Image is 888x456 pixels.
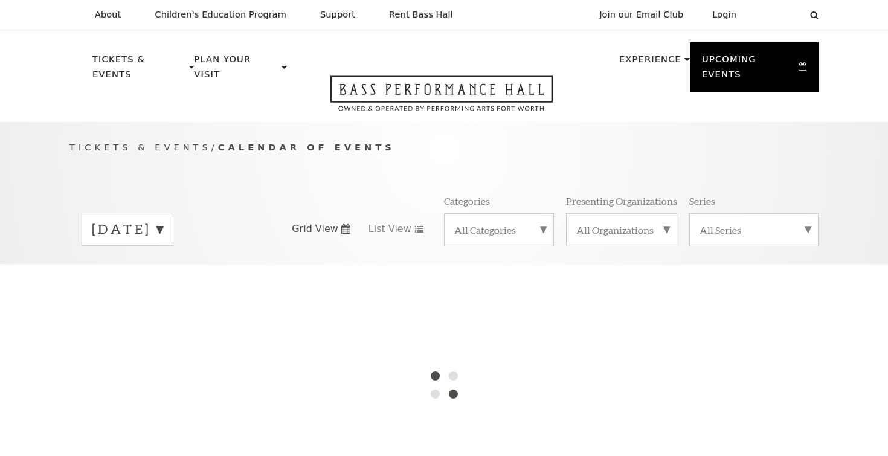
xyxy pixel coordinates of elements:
[576,223,667,236] label: All Organizations
[69,140,819,155] p: /
[389,10,453,20] p: Rent Bass Hall
[454,223,544,236] label: All Categories
[95,10,121,20] p: About
[700,223,808,236] label: All Series
[218,142,395,152] span: Calendar of Events
[292,222,338,236] span: Grid View
[155,10,286,20] p: Children's Education Program
[320,10,355,20] p: Support
[194,52,278,89] p: Plan Your Visit
[756,9,799,21] select: Select:
[566,194,677,207] p: Presenting Organizations
[444,194,490,207] p: Categories
[689,194,715,207] p: Series
[368,222,411,236] span: List View
[69,142,211,152] span: Tickets & Events
[92,52,186,89] p: Tickets & Events
[92,220,163,239] label: [DATE]
[619,52,681,74] p: Experience
[702,52,796,89] p: Upcoming Events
